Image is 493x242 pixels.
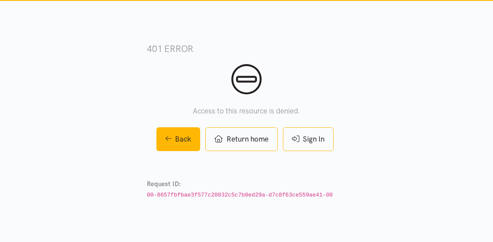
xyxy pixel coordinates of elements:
[283,127,334,151] a: Sign In
[147,192,333,198] code: 00-8657fbfbae3f577c20832c5c7b0ed29a-d7c8f63ce559ae41-00
[205,127,277,151] a: Return home
[147,105,346,117] p: Access to this resource is denied.
[147,42,346,55] h3: 401 error
[156,127,201,151] a: Back
[147,180,181,188] strong: Request ID:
